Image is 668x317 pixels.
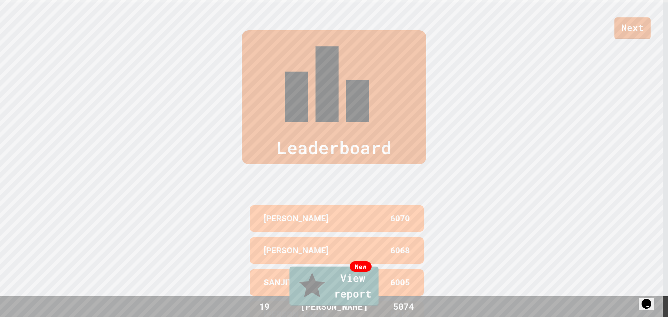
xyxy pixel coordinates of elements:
[264,244,328,257] p: [PERSON_NAME]
[614,17,651,39] a: Next
[242,30,426,164] div: Leaderboard
[264,212,328,225] p: [PERSON_NAME]
[390,244,410,257] p: 6068
[390,212,410,225] p: 6070
[289,267,379,306] a: View report
[639,289,661,310] iframe: chat widget
[350,261,372,272] div: New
